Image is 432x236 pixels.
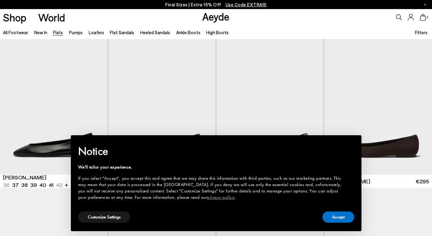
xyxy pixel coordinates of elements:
a: New In [34,30,47,35]
ul: variant [3,181,61,189]
span: Filters [415,30,427,35]
a: Pumps [69,30,83,35]
img: Ellie Almond-Toe Flats [216,39,324,174]
span: [PERSON_NAME] [3,174,46,181]
li: 39 [30,181,37,189]
button: Close this notice [345,137,359,152]
div: We'll tailor your experience. [78,164,345,170]
a: World [38,12,65,23]
span: 0 [426,16,429,19]
a: Heeled Sandals [140,30,170,35]
a: Ankle Boots [176,30,200,35]
button: Accept [322,211,354,223]
h2: Notice [78,143,345,159]
a: privacy policy [207,194,234,200]
a: Flat Sandals [110,30,134,35]
a: Loafers [89,30,104,35]
li: 37 [12,181,19,189]
a: High Boots [206,30,229,35]
li: 41 [49,181,54,189]
span: × [350,139,354,149]
span: €295 [416,178,429,185]
li: 40 [39,181,46,189]
li: 38 [21,181,28,189]
a: Shop [3,12,26,23]
a: Flats [53,30,63,35]
img: Ellie Almond-Toe Flats [108,39,216,174]
a: All Footwear [3,30,28,35]
p: Final Sizes | Extra 15% Off [165,1,267,8]
img: Ellie Suede Almond-Toe Flats [324,39,432,174]
button: Customize Settings [78,211,130,223]
a: [PERSON_NAME] €295 [324,175,432,188]
a: 0 [420,14,426,21]
a: Aeyde [202,10,229,23]
li: + [65,181,68,189]
span: Navigate to /collections/ss25-final-sizes [226,2,267,7]
div: If you select "Accept", you accept this and agree that we may share this information with third p... [78,175,345,201]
